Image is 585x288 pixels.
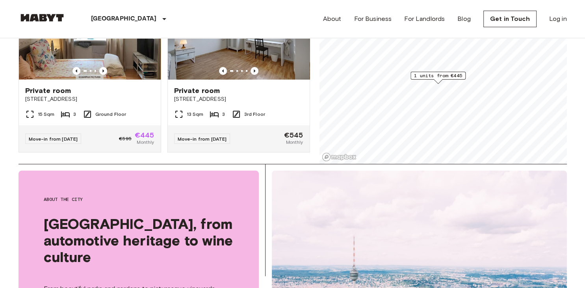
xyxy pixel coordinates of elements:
[322,152,357,162] a: Mapbox logo
[95,111,126,118] span: Ground Floor
[25,86,71,95] span: Private room
[99,67,107,75] button: Previous image
[91,14,157,24] p: [GEOGRAPHIC_DATA]
[483,11,537,27] a: Get in Touch
[549,14,567,24] a: Log in
[404,14,445,24] a: For Landlords
[72,67,80,75] button: Previous image
[284,132,303,139] span: €545
[219,67,227,75] button: Previous image
[19,14,66,22] img: Habyt
[29,136,78,142] span: Move-in from [DATE]
[135,132,154,139] span: €445
[244,111,265,118] span: 3rd Floor
[251,67,258,75] button: Previous image
[286,139,303,146] span: Monthly
[174,86,220,95] span: Private room
[187,111,204,118] span: 13 Sqm
[410,72,466,84] div: Map marker
[178,136,227,142] span: Move-in from [DATE]
[44,196,234,203] span: About the city
[137,139,154,146] span: Monthly
[25,95,154,103] span: [STREET_ADDRESS]
[38,111,55,118] span: 15 Sqm
[354,14,392,24] a: For Business
[73,111,76,118] span: 3
[44,216,234,265] span: [GEOGRAPHIC_DATA], from automotive heritage to wine culture
[457,14,471,24] a: Blog
[222,111,225,118] span: 3
[174,95,303,103] span: [STREET_ADDRESS]
[119,135,132,142] span: €595
[323,14,342,24] a: About
[414,72,462,79] span: 1 units from €445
